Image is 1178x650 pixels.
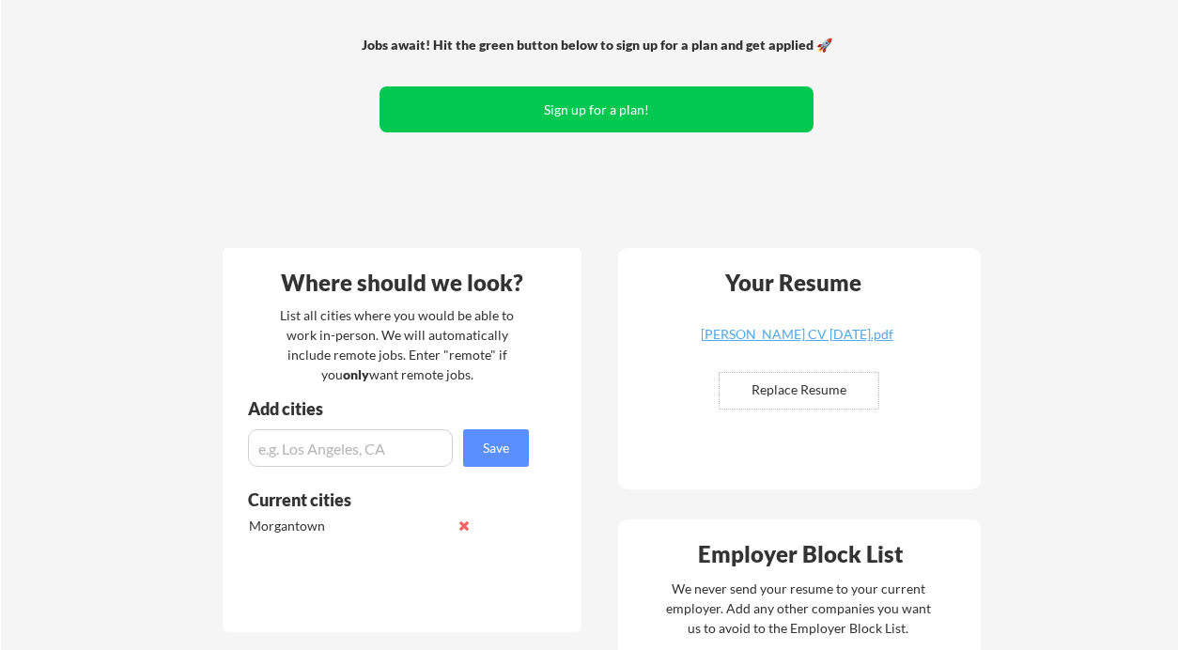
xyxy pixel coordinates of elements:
strong: only [343,366,369,382]
div: Add cities [248,400,534,417]
div: Morgantown [249,517,447,535]
div: Jobs await! Hit the green button below to sign up for a plan and get applied 🚀 [356,36,837,54]
div: Current cities [248,491,508,508]
button: Save [463,429,529,467]
div: Your Resume [700,271,886,294]
a: [PERSON_NAME] CV [DATE].pdf [685,328,908,357]
div: Employer Block List [626,543,975,565]
button: Sign up for a plan! [380,86,814,132]
div: [PERSON_NAME] CV [DATE].pdf [685,328,908,341]
div: List all cities where you would be able to work in-person. We will automatically include remote j... [268,305,526,384]
input: e.g. Los Angeles, CA [248,429,453,467]
div: We never send your resume to your current employer. Add any other companies you want us to avoid ... [664,579,932,638]
div: Where should we look? [227,271,577,294]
